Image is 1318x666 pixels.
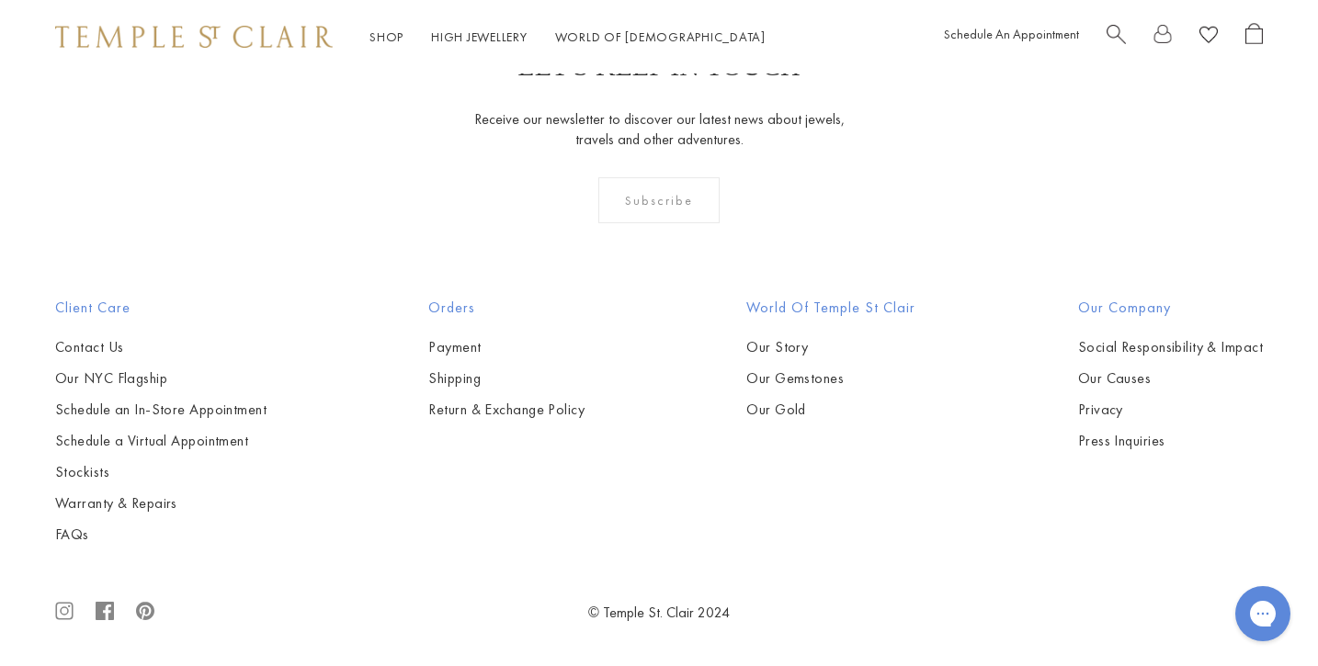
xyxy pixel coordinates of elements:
[55,431,267,451] a: Schedule a Virtual Appointment
[1107,23,1126,51] a: Search
[369,28,403,45] a: ShopShop
[473,109,846,150] p: Receive our newsletter to discover our latest news about jewels, travels and other adventures.
[55,400,267,420] a: Schedule an In-Store Appointment
[55,26,333,48] img: Temple St. Clair
[1078,400,1263,420] a: Privacy
[598,177,721,223] div: Subscribe
[1078,431,1263,451] a: Press Inquiries
[55,493,267,514] a: Warranty & Repairs
[1226,580,1300,648] iframe: Gorgias live chat messenger
[1078,337,1263,357] a: Social Responsibility & Impact
[55,297,267,319] h2: Client Care
[944,26,1079,42] a: Schedule An Appointment
[55,368,267,389] a: Our NYC Flagship
[55,462,267,482] a: Stockists
[1078,297,1263,319] h2: Our Company
[55,525,267,545] a: FAQs
[746,297,915,319] h2: World of Temple St Clair
[428,368,585,389] a: Shipping
[746,337,915,357] a: Our Story
[428,400,585,420] a: Return & Exchange Policy
[588,603,730,622] a: © Temple St. Clair 2024
[428,337,585,357] a: Payment
[746,400,915,420] a: Our Gold
[1245,23,1263,51] a: Open Shopping Bag
[431,28,528,45] a: High JewelleryHigh Jewellery
[555,28,766,45] a: World of [DEMOGRAPHIC_DATA]World of [DEMOGRAPHIC_DATA]
[1199,23,1218,51] a: View Wishlist
[55,337,267,357] a: Contact Us
[428,297,585,319] h2: Orders
[369,26,766,49] nav: Main navigation
[1078,368,1263,389] a: Our Causes
[746,368,915,389] a: Our Gemstones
